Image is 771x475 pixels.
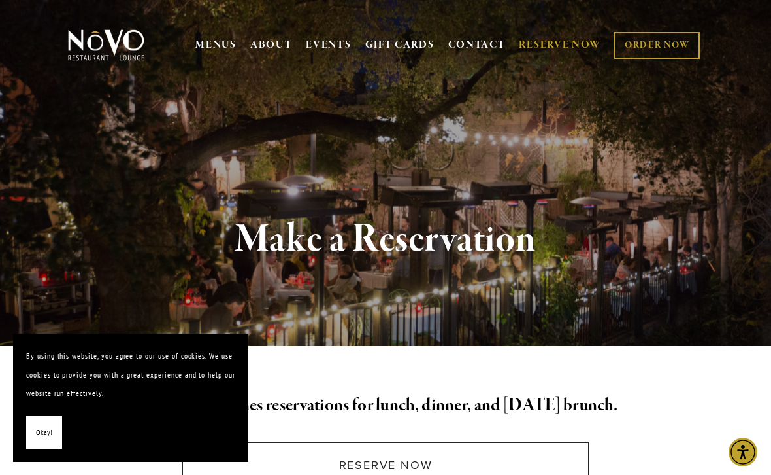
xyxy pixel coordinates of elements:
[306,39,351,52] a: EVENTS
[85,392,687,419] h2: Novo welcomes reservations for lunch, dinner, and [DATE] brunch.
[235,215,536,264] strong: Make a Reservation
[519,33,601,58] a: RESERVE NOW
[729,438,757,466] div: Accessibility Menu
[250,39,293,52] a: ABOUT
[195,39,237,52] a: MENUS
[26,416,62,449] button: Okay!
[448,33,506,58] a: CONTACT
[26,347,235,403] p: By using this website, you agree to our use of cookies. We use cookies to provide you with a grea...
[65,29,147,62] img: Novo Restaurant &amp; Lounge
[365,33,435,58] a: GIFT CARDS
[13,334,248,462] section: Cookie banner
[36,423,52,442] span: Okay!
[614,32,700,59] a: ORDER NOW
